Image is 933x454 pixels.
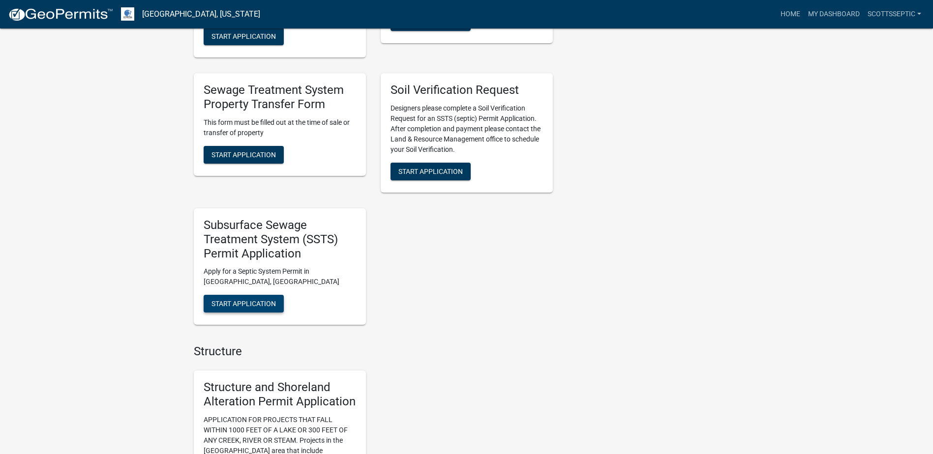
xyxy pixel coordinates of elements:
[391,83,543,97] h5: Soil Verification Request
[398,168,463,175] span: Start Application
[391,163,471,180] button: Start Application
[204,117,356,138] p: This form must be filled out at the time of sale or transfer of property
[777,5,804,24] a: Home
[204,380,356,409] h5: Structure and Shoreland Alteration Permit Application
[194,344,553,359] h4: Structure
[211,300,276,308] span: Start Application
[204,266,356,287] p: Apply for a Septic System Permit in [GEOGRAPHIC_DATA], [GEOGRAPHIC_DATA]
[204,83,356,112] h5: Sewage Treatment System Property Transfer Form
[211,32,276,40] span: Start Application
[142,6,260,23] a: [GEOGRAPHIC_DATA], [US_STATE]
[204,218,356,260] h5: Subsurface Sewage Treatment System (SSTS) Permit Application
[864,5,925,24] a: scottsseptic
[204,28,284,45] button: Start Application
[391,103,543,155] p: Designers please complete a Soil Verification Request for an SSTS (septic) Permit Application. Af...
[211,150,276,158] span: Start Application
[121,7,134,21] img: Otter Tail County, Minnesota
[804,5,864,24] a: My Dashboard
[204,146,284,164] button: Start Application
[204,295,284,312] button: Start Application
